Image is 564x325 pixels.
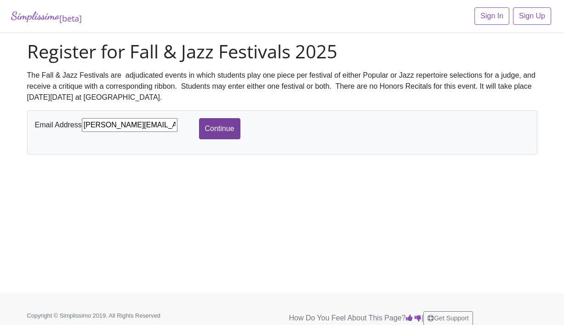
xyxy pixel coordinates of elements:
[33,118,199,132] div: Email Address
[199,118,240,139] input: Continue
[474,7,509,25] a: Sign In
[27,70,537,103] div: The Fall & Jazz Festivals are adjudicated events in which students play one piece per festival of...
[27,311,188,320] p: Copyright © Simplissimo 2019. All Rights Reserved
[59,13,82,24] sub: [beta]
[11,7,82,25] a: Simplissimo[beta]
[27,40,537,63] h1: Register for Fall & Jazz Festivals 2025
[513,7,551,25] a: Sign Up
